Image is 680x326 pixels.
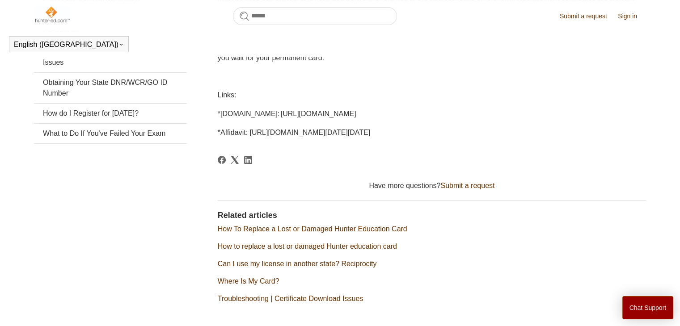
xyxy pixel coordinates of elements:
[622,296,674,319] button: Chat Support
[218,225,407,233] a: How To Replace a Lost or Damaged Hunter Education Card
[218,242,397,250] a: How to replace a lost or damaged Hunter education card
[218,91,237,99] span: Links:
[34,73,187,103] a: Obtaining Your State DNR/WCR/GO ID Number
[244,156,252,164] a: LinkedIn
[218,209,646,222] h2: Related articles
[244,156,252,164] svg: Share this page on LinkedIn
[218,277,279,285] a: Where Is My Card?
[231,156,239,164] a: X Corp
[231,156,239,164] svg: Share this page on X Corp
[34,42,187,72] a: Troubleshooting | Certificate Download Issues
[618,12,646,21] a: Sign in
[34,5,70,23] img: Hunter-Ed Help Center home page
[218,156,226,164] svg: Share this page on Facebook
[218,156,226,164] a: Facebook
[218,295,363,302] a: Troubleshooting | Certificate Download Issues
[34,124,187,143] a: What to Do If You've Failed Your Exam
[218,260,377,267] a: Can I use my license in another state? Reciprocity
[218,129,370,136] span: *Affidavit: [URL][DOMAIN_NAME][DATE][DATE]
[440,182,494,189] a: Submit a request
[233,7,397,25] input: Search
[14,41,124,49] button: English ([GEOGRAPHIC_DATA])
[218,110,356,117] span: *[DOMAIN_NAME]: [URL][DOMAIN_NAME]
[560,12,616,21] a: Submit a request
[218,180,646,191] div: Have more questions?
[34,104,187,123] a: How do I Register for [DATE]?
